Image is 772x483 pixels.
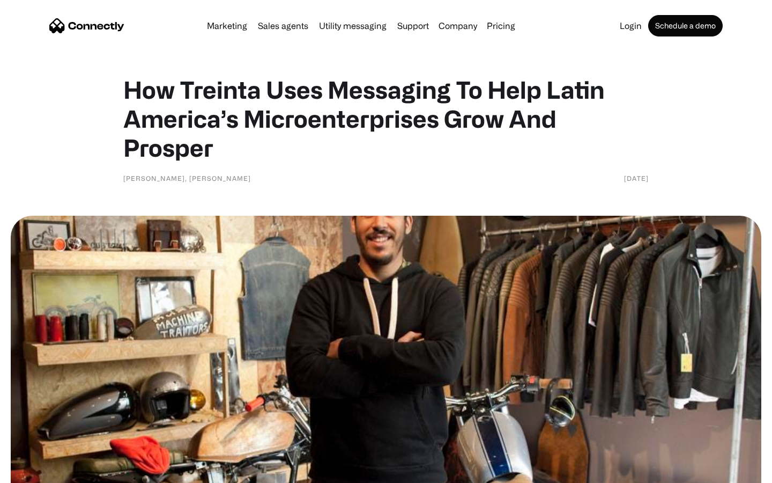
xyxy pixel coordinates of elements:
h1: How Treinta Uses Messaging To Help Latin America’s Microenterprises Grow And Prosper [123,75,649,162]
div: Company [439,18,477,33]
aside: Language selected: English [11,464,64,479]
a: Utility messaging [315,21,391,30]
a: Pricing [482,21,519,30]
a: Sales agents [254,21,313,30]
a: Marketing [203,21,251,30]
div: [DATE] [624,173,649,184]
ul: Language list [21,464,64,479]
div: [PERSON_NAME], [PERSON_NAME] [123,173,251,184]
a: home [49,18,124,34]
a: Login [615,21,646,30]
a: Support [393,21,433,30]
a: Schedule a demo [648,15,723,36]
div: Company [435,18,480,33]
